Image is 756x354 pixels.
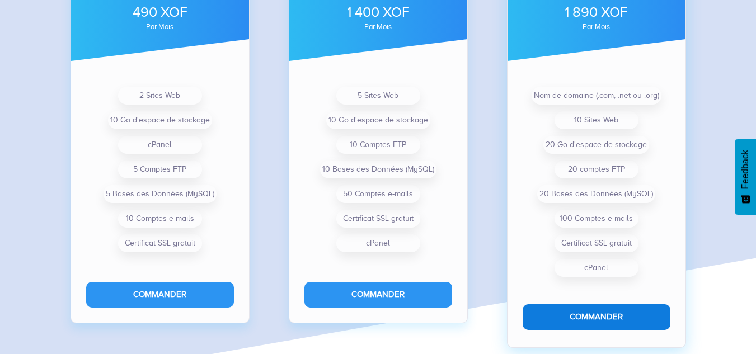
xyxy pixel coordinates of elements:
[555,234,638,252] li: Certificat SSL gratuit
[108,111,212,129] li: 10 Go d'espace de stockage
[320,161,436,178] li: 10 Bases des Données (MySQL)
[326,111,430,129] li: 10 Go d'espace de stockage
[118,161,202,178] li: 5 Comptes FTP
[304,282,452,307] button: Commander
[555,259,638,277] li: cPanel
[304,2,452,22] div: 1 400 XOF
[336,185,420,203] li: 50 Comptes e-mails
[336,234,420,252] li: cPanel
[555,111,638,129] li: 10 Sites Web
[86,23,234,30] div: par mois
[523,2,670,22] div: 1 890 XOF
[336,136,420,154] li: 10 Comptes FTP
[104,185,217,203] li: 5 Bases des Données (MySQL)
[543,136,649,154] li: 20 Go d'espace de stockage
[740,150,750,189] span: Feedback
[735,139,756,215] button: Feedback - Afficher l’enquête
[118,87,202,105] li: 2 Sites Web
[118,136,202,154] li: cPanel
[532,87,661,105] li: Nom de domaine (.com, .net ou .org)
[336,210,420,228] li: Certificat SSL gratuit
[86,282,234,307] button: Commander
[86,2,234,22] div: 490 XOF
[700,298,743,341] iframe: Drift Widget Chat Controller
[523,304,670,329] button: Commander
[555,210,638,228] li: 100 Comptes e-mails
[336,87,420,105] li: 5 Sites Web
[555,161,638,178] li: 20 comptes FTP
[537,185,655,203] li: 20 Bases des Données (MySQL)
[523,23,670,30] div: par mois
[304,23,452,30] div: par mois
[118,210,202,228] li: 10 Comptes e-mails
[118,234,202,252] li: Certificat SSL gratuit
